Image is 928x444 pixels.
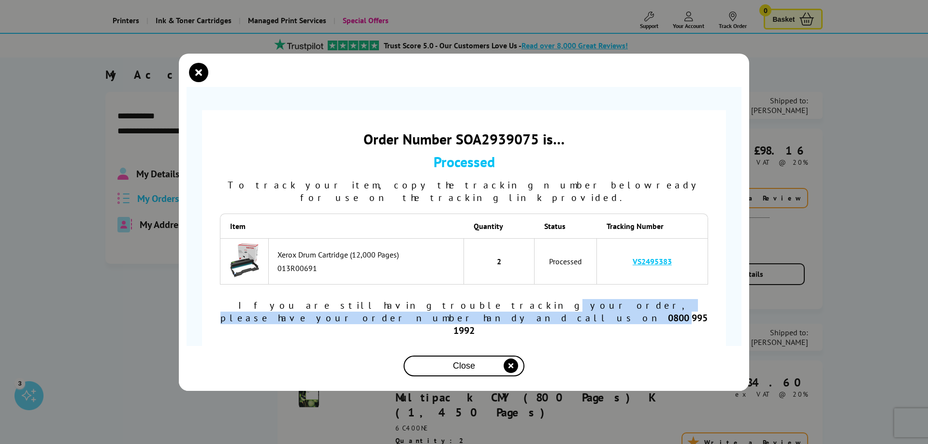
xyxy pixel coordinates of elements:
[220,152,708,171] div: Processed
[464,214,535,238] th: Quantity
[453,312,708,337] b: 0800 995 1992
[228,243,261,277] img: Xerox Drum Cartridge (12,000 Pages)
[535,238,597,285] td: Processed
[228,179,701,204] span: To track your item, copy the tracking number below ready for use on the tracking link provided.
[191,65,206,80] button: close modal
[453,361,475,371] span: Close
[404,356,524,376] button: close modal
[220,129,708,148] div: Order Number SOA2939075 is…
[277,250,459,259] div: Xerox Drum Cartridge (12,000 Pages)
[277,263,459,273] div: 013R00691
[633,257,672,266] a: VS2495383
[597,214,708,238] th: Tracking Number
[220,299,708,337] div: If you are still having trouble tracking your order, please have your order number handy and call...
[220,214,269,238] th: Item
[464,238,535,285] td: 2
[535,214,597,238] th: Status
